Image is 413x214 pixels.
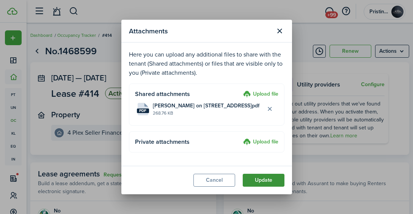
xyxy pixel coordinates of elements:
button: Close modal [273,25,286,38]
modal-title: Attachments [129,24,272,38]
span: [PERSON_NAME] on [STREET_ADDRESS]pdf [153,102,259,110]
h4: Private attachments [135,137,240,146]
button: Cancel [193,174,235,187]
file-size: 268.76 KB [153,110,264,116]
p: Here you can upload any additional files to share with the tenant (Shared attachments) or files t... [129,50,284,77]
file-icon: File [137,103,149,115]
file-extension: pdf [137,109,149,113]
button: Delete file [264,103,276,116]
h4: Shared attachments [135,90,240,99]
button: Update [243,174,284,187]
